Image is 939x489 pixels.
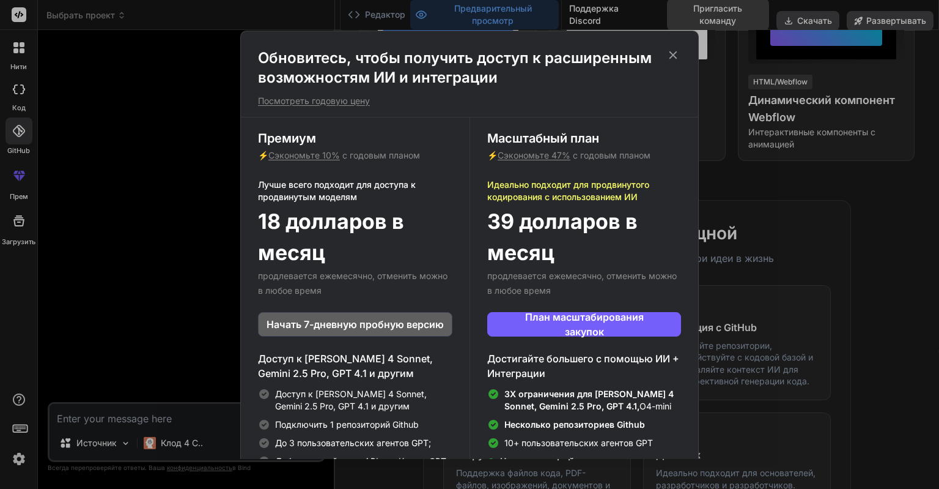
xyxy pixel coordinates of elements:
[268,150,340,160] span: Сэкономьте 10%
[258,312,452,337] button: Начать 7-дневную пробную версию
[487,130,681,147] h3: Масштабный план
[258,179,452,203] p: Лучше всего подходит для доступа к продвинутым моделям
[487,271,677,296] span: продлевается ежемесячно, отменить можно в любое время
[267,317,444,332] span: Начать 7-дневную пробную версию
[504,419,645,430] span: Несколько репозиториев Github
[258,149,452,162] p: ⚡ с годовым планом
[504,389,674,411] span: 3X ограничения для [PERSON_NAME] 4 Sonnet, Gemini 2.5 Pro, GPT 4.1,
[487,206,681,268] span: 39 долларов в месяц
[258,206,452,268] span: 18 долларов в месяц
[487,149,681,162] p: ⚡ с годовым планом
[258,48,681,88] h1: Обновитесь, чтобы получить доступ к расширенным возможностям ИИ и интеграции
[275,419,419,431] span: Подключить 1 репозиторий Github
[487,351,681,381] h4: Достигайте большего с помощью ИИ + Интеграции
[258,271,447,296] span: продлевается ежемесячно, отменить можно в любое время
[258,130,452,147] h3: Премиум
[487,179,681,203] p: Идеально подходит для продвинутого кодирования с использованием ИИ
[498,150,570,160] span: Сэкономьте 47%
[500,455,681,480] span: с вашими ключами API
[487,312,681,337] button: План масштабирования закупок
[258,95,681,107] p: Посмотреть годовую цену
[506,310,662,339] span: План масштабирования закупок
[500,456,614,479] span: Неограниченный доступ к [PERSON_NAME]
[275,388,452,412] span: Доступ к [PERSON_NAME] 4 Sonnet, Gemini 2.5 Pro, GPT 4.1 и другим
[275,437,431,449] span: До 3 пользовательских агентов GPT;
[504,388,681,412] span: O4-mini
[275,455,446,468] span: Добавьте свой ключ API для Клода, GPT
[504,437,653,449] span: 10+ пользовательских агентов GPT
[258,351,452,381] h4: Доступ к [PERSON_NAME] 4 Sonnet, Gemini 2.5 Pro, GPT 4.1 и другим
